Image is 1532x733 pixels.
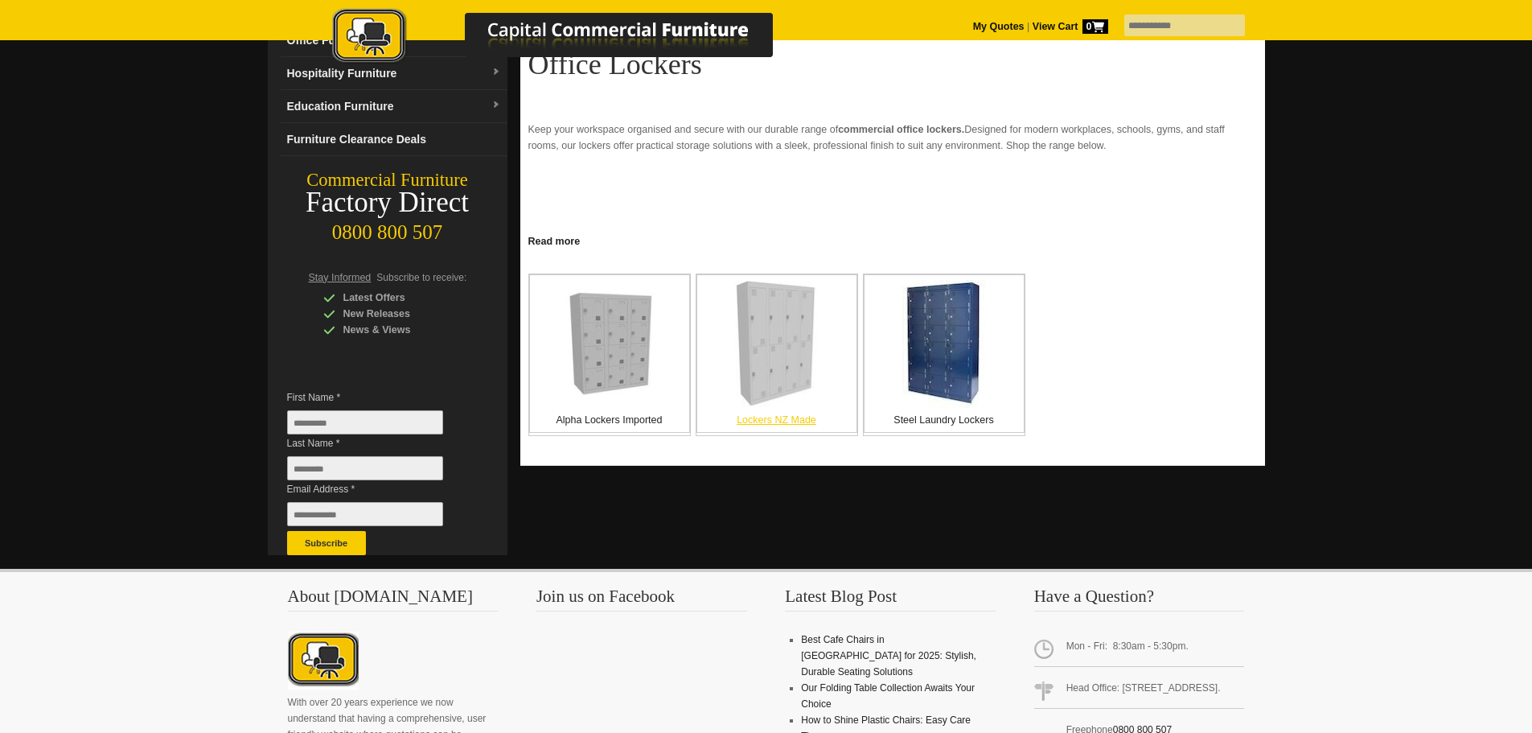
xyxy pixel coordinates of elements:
[268,169,507,191] div: Commercial Furniture
[1034,673,1245,709] span: Head Office: [STREET_ADDRESS].
[287,456,443,480] input: Last Name *
[865,412,1024,428] p: Steel Laundry Lockers
[323,322,476,338] div: News & Views
[973,21,1025,32] a: My Quotes
[1029,21,1107,32] a: View Cart0
[558,292,661,395] img: Alpha Lockers Imported
[1034,588,1245,612] h3: Have a Question?
[1034,632,1245,667] span: Mon - Fri: 8:30am - 5:30pm.
[268,213,507,244] div: 0800 800 507
[287,435,467,451] span: Last Name *
[288,588,499,612] h3: About [DOMAIN_NAME]
[528,274,691,436] a: Alpha Lockers Imported Alpha Lockers Imported
[785,588,996,612] h3: Latest Blog Post
[287,389,467,406] span: First Name *
[287,502,443,526] input: Email Address *
[288,8,851,72] a: Capital Commercial Furniture Logo
[863,274,1025,436] a: Steel Laundry Lockers Steel Laundry Lockers
[323,306,476,322] div: New Releases
[838,124,964,135] strong: commercial office lockers.
[902,280,985,408] img: Steel Laundry Lockers
[281,90,507,123] a: Education Furnituredropdown
[281,24,507,57] a: Office Furnituredropdown
[281,57,507,90] a: Hospitality Furnituredropdown
[801,634,976,677] a: Best Cafe Chairs in [GEOGRAPHIC_DATA] for 2025: Stylish, Durable Seating Solutions
[697,412,856,428] p: Lockers NZ Made
[287,531,366,555] button: Subscribe
[281,123,507,156] a: Furniture Clearance Deals
[801,682,975,710] a: Our Folding Table Collection Awaits Your Choice
[491,101,501,110] img: dropdown
[528,121,1257,154] p: Keep your workspace organised and secure with our durable range of Designed for modern workplaces...
[309,272,372,283] span: Stay Informed
[735,281,819,407] img: Lockers NZ Made
[530,412,689,428] p: Alpha Lockers Imported
[536,588,747,612] h3: Join us on Facebook
[288,8,851,67] img: Capital Commercial Furniture Logo
[696,274,858,436] a: Lockers NZ Made Lockers NZ Made
[287,481,467,497] span: Email Address *
[288,632,359,690] img: About CCFNZ Logo
[268,191,507,214] div: Factory Direct
[323,290,476,306] div: Latest Offers
[520,229,1265,249] a: Click to read more
[1082,19,1108,34] span: 0
[287,410,443,434] input: First Name *
[376,272,466,283] span: Subscribe to receive:
[1033,21,1108,32] strong: View Cart
[528,49,1257,80] h1: Office Lockers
